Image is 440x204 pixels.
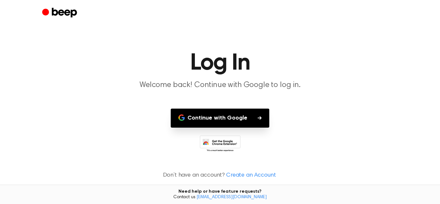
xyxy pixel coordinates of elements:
[171,109,269,128] button: Continue with Google
[8,171,432,180] p: Don’t have an account?
[4,195,436,200] span: Contact us
[196,195,267,199] a: [EMAIL_ADDRESS][DOMAIN_NAME]
[96,80,344,91] p: Welcome back! Continue with Google to log in.
[42,7,79,19] a: Beep
[55,52,385,75] h1: Log In
[226,171,276,180] a: Create an Account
